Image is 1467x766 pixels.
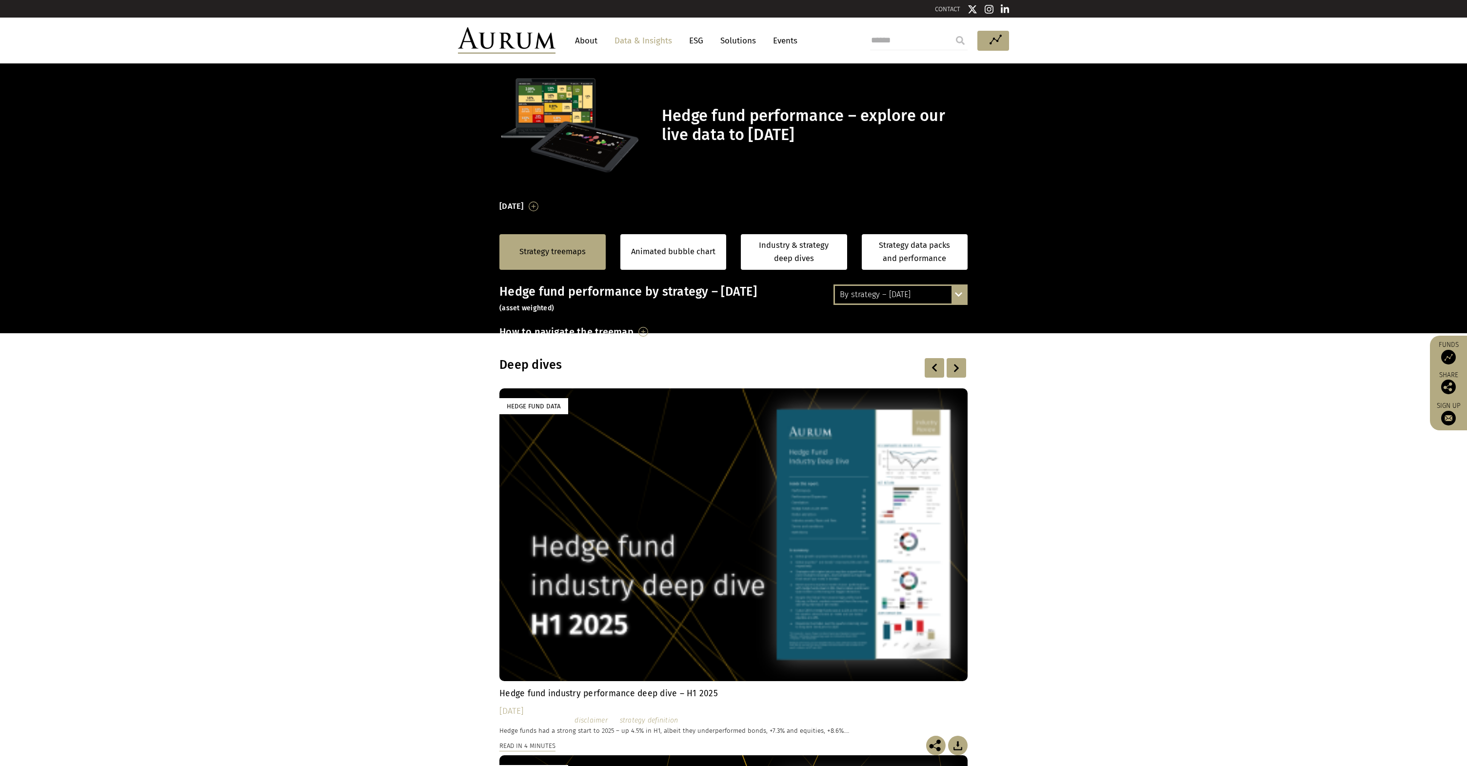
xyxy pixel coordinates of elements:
[499,741,555,751] div: Read in 4 minutes
[948,736,968,755] img: Download Article
[499,199,524,214] h3: [DATE]
[499,323,634,340] h3: How to navigate the treemap
[499,398,568,414] div: Hedge Fund Data
[499,688,968,699] h4: Hedge fund industry performance deep dive – H1 2025
[662,106,965,144] h1: Hedge fund performance – explore our live data to [DATE]
[768,32,797,50] a: Events
[499,358,842,372] h3: Deep dives
[1441,350,1456,364] img: Access Funds
[862,234,968,270] a: Strategy data packs and performance
[499,726,968,736] p: Hedge funds had a strong start to 2025 – up 4.5% in H1, albeit they underperformed bonds, +7.3% a...
[1435,372,1462,394] div: Share
[684,32,708,50] a: ESG
[458,27,555,54] img: Aurum
[951,31,970,50] input: Submit
[1441,411,1456,425] img: Sign up to our newsletter
[519,245,586,258] a: Strategy treemaps
[1441,380,1456,394] img: Share this post
[570,32,602,50] a: About
[935,5,960,13] a: CONTACT
[1435,341,1462,364] a: Funds
[499,304,554,312] small: (asset weighted)
[985,4,993,14] img: Instagram icon
[968,4,977,14] img: Twitter icon
[499,705,968,718] div: [DATE]
[926,736,946,755] img: Share this post
[499,388,968,736] a: Hedge Fund Data Hedge fund industry performance deep dive – H1 2025 [DATE] Hedge funds had a stro...
[715,32,761,50] a: Solutions
[631,245,715,258] a: Animated bubble chart
[610,32,677,50] a: Data & Insights
[835,286,966,303] div: By strategy – [DATE]
[499,284,968,314] h3: Hedge fund performance by strategy – [DATE]
[1001,4,1010,14] img: Linkedin icon
[1435,402,1462,425] a: Sign up
[741,234,847,270] a: Industry & strategy deep dives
